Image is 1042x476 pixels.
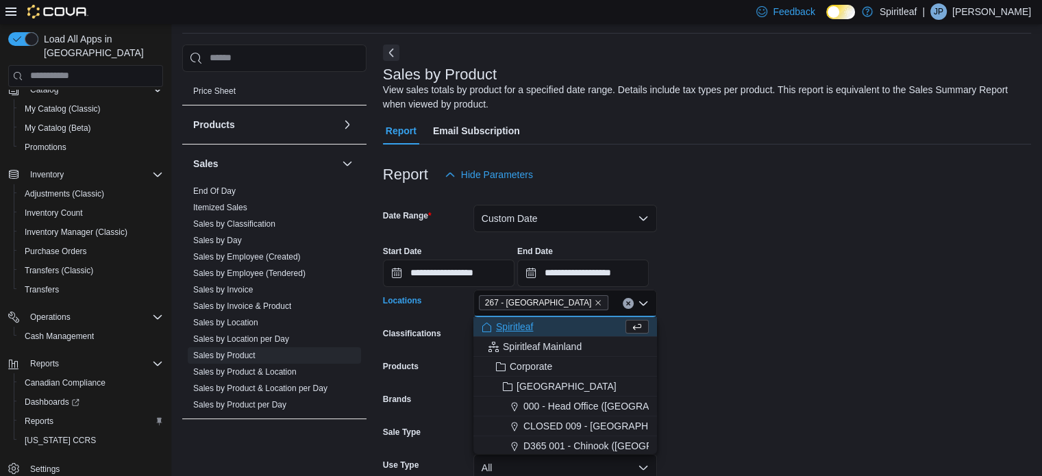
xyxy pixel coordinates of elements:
span: Inventory [30,169,64,180]
button: Clear input [623,298,634,309]
span: [US_STATE] CCRS [25,435,96,446]
button: Sales [193,157,336,171]
button: Catalog [25,82,64,98]
span: [GEOGRAPHIC_DATA] [517,379,617,393]
button: Remove 267 - Cold Lake from selection in this group [594,299,602,307]
a: Sales by Invoice & Product [193,301,291,311]
button: [US_STATE] CCRS [14,431,169,450]
button: Reports [14,412,169,431]
a: Dashboards [19,394,85,410]
span: Feedback [773,5,815,18]
p: | [922,3,925,20]
button: Transfers [14,280,169,299]
p: [PERSON_NAME] [952,3,1031,20]
span: Cash Management [25,331,94,342]
span: JP [934,3,943,20]
button: Catalog [3,80,169,99]
a: Sales by Product & Location per Day [193,384,327,393]
span: 267 - Cold Lake [479,295,608,310]
span: Dashboards [25,397,79,408]
span: Reports [25,355,163,372]
label: Date Range [383,210,432,221]
span: Purchase Orders [19,243,163,260]
a: Sales by Day [193,236,242,245]
button: Inventory [3,165,169,184]
span: Inventory [25,166,163,183]
a: Sales by Classification [193,219,275,229]
a: Sales by Product [193,351,256,360]
button: Hide Parameters [439,161,538,188]
span: Sales by Invoice & Product [193,301,291,312]
a: My Catalog (Beta) [19,120,97,136]
span: Inventory Manager (Classic) [25,227,127,238]
a: Transfers (Classic) [19,262,99,279]
label: Products [383,361,419,372]
span: My Catalog (Beta) [25,123,91,134]
button: Sales [339,155,356,172]
span: Spiritleaf Mainland [503,340,582,353]
label: Classifications [383,328,441,339]
span: Dashboards [19,394,163,410]
a: Adjustments (Classic) [19,186,110,202]
span: Sales by Product per Day [193,399,286,410]
a: Sales by Product per Day [193,400,286,410]
span: Adjustments (Classic) [19,186,163,202]
a: Inventory Count [19,205,88,221]
button: Cash Management [14,327,169,346]
a: Canadian Compliance [19,375,111,391]
span: Load All Apps in [GEOGRAPHIC_DATA] [38,32,163,60]
div: View sales totals by product for a specified date range. Details include tax types per product. T... [383,83,1024,112]
a: Sales by Location per Day [193,334,289,344]
span: Adjustments (Classic) [25,188,104,199]
a: Sales by Employee (Tendered) [193,268,306,278]
input: Dark Mode [826,5,855,19]
span: Sales by Classification [193,218,275,229]
span: D365 001 - Chinook ([GEOGRAPHIC_DATA]) [523,439,717,453]
span: Transfers [19,281,163,298]
a: Price Sheet [193,86,236,96]
span: Corporate [510,360,552,373]
button: Corporate [473,357,657,377]
span: Settings [30,464,60,475]
span: Transfers (Classic) [19,262,163,279]
div: Sales [182,183,367,418]
a: Itemized Sales [193,203,247,212]
h3: Report [383,166,428,183]
a: Promotions [19,139,72,155]
span: 000 - Head Office ([GEOGRAPHIC_DATA]) [523,399,707,413]
span: Transfers [25,284,59,295]
span: Sales by Day [193,235,242,246]
button: Purchase Orders [14,242,169,261]
button: Spiritleaf [473,317,657,337]
a: Purchase Orders [19,243,92,260]
div: Jean Paul A [930,3,947,20]
button: Products [193,118,336,131]
button: Transfers (Classic) [14,261,169,280]
span: Inventory Manager (Classic) [19,224,163,240]
span: Reports [25,416,53,427]
span: My Catalog (Classic) [19,101,163,117]
a: Dashboards [14,392,169,412]
span: Report [386,117,417,145]
span: Itemized Sales [193,202,247,213]
span: Sales by Product [193,350,256,361]
button: [GEOGRAPHIC_DATA] [473,377,657,397]
span: My Catalog (Beta) [19,120,163,136]
span: End Of Day [193,186,236,197]
a: Transfers [19,281,64,298]
button: Adjustments (Classic) [14,184,169,203]
button: Inventory Count [14,203,169,223]
span: Operations [25,309,163,325]
span: Sales by Employee (Tendered) [193,268,306,279]
button: CLOSED 009 - [GEOGRAPHIC_DATA]. [473,416,657,436]
span: Inventory Count [25,208,83,218]
a: Reports [19,413,59,429]
span: Reports [30,358,59,369]
span: Reports [19,413,163,429]
label: Locations [383,295,422,306]
button: Canadian Compliance [14,373,169,392]
button: Spiritleaf Mainland [473,337,657,357]
a: Sales by Location [193,318,258,327]
span: Sales by Employee (Created) [193,251,301,262]
button: Close list of options [638,298,649,309]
